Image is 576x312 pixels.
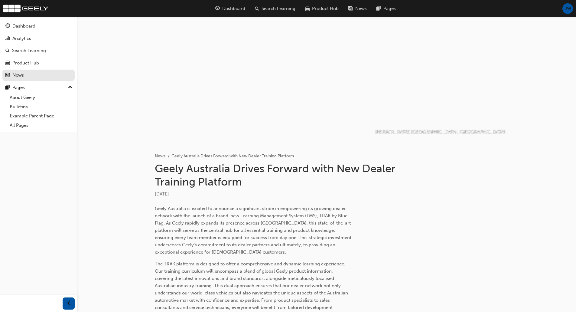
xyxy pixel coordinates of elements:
[155,191,169,197] span: [DATE]
[565,5,571,12] span: JW
[5,85,10,90] span: pages-icon
[2,57,75,69] a: Product Hub
[12,60,39,67] div: Product Hub
[300,2,343,15] a: car-iconProduct Hub
[7,121,75,130] a: All Pages
[383,5,396,12] span: Pages
[12,47,46,54] div: Search Learning
[68,84,72,91] span: up-icon
[3,5,48,12] img: wombat
[5,61,10,66] span: car-icon
[562,3,573,14] button: JW
[2,21,75,32] a: Dashboard
[222,5,245,12] span: Dashboard
[7,111,75,121] a: Example Parent Page
[375,129,506,136] p: [PERSON_NAME][GEOGRAPHIC_DATA], [GEOGRAPHIC_DATA]
[2,82,75,93] button: Pages
[343,2,372,15] a: news-iconNews
[215,5,220,12] span: guage-icon
[376,5,381,12] span: pages-icon
[2,70,75,81] a: News
[171,153,294,160] li: Geely Australia Drives Forward with New Dealer Training Platform
[305,5,310,12] span: car-icon
[7,93,75,102] a: About Geely
[312,5,339,12] span: Product Hub
[5,48,10,54] span: search-icon
[355,5,367,12] span: News
[7,102,75,112] a: Bulletins
[12,84,25,91] div: Pages
[348,5,353,12] span: news-icon
[67,300,71,307] span: prev-icon
[372,2,401,15] a: pages-iconPages
[155,162,398,188] h1: Geely Australia Drives Forward with New Dealer Training Platform
[155,153,165,159] a: News
[2,45,75,56] a: Search Learning
[155,206,353,255] span: Geely Australia is excited to announce a significant stride in empowering its growing dealer netw...
[5,24,10,29] span: guage-icon
[255,5,259,12] span: search-icon
[250,2,300,15] a: search-iconSearch Learning
[2,19,75,82] button: DashboardAnalyticsSearch LearningProduct HubNews
[12,35,31,42] div: Analytics
[5,73,10,78] span: news-icon
[2,33,75,44] a: Analytics
[5,36,10,41] span: chart-icon
[12,23,35,30] div: Dashboard
[262,5,295,12] span: Search Learning
[210,2,250,15] a: guage-iconDashboard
